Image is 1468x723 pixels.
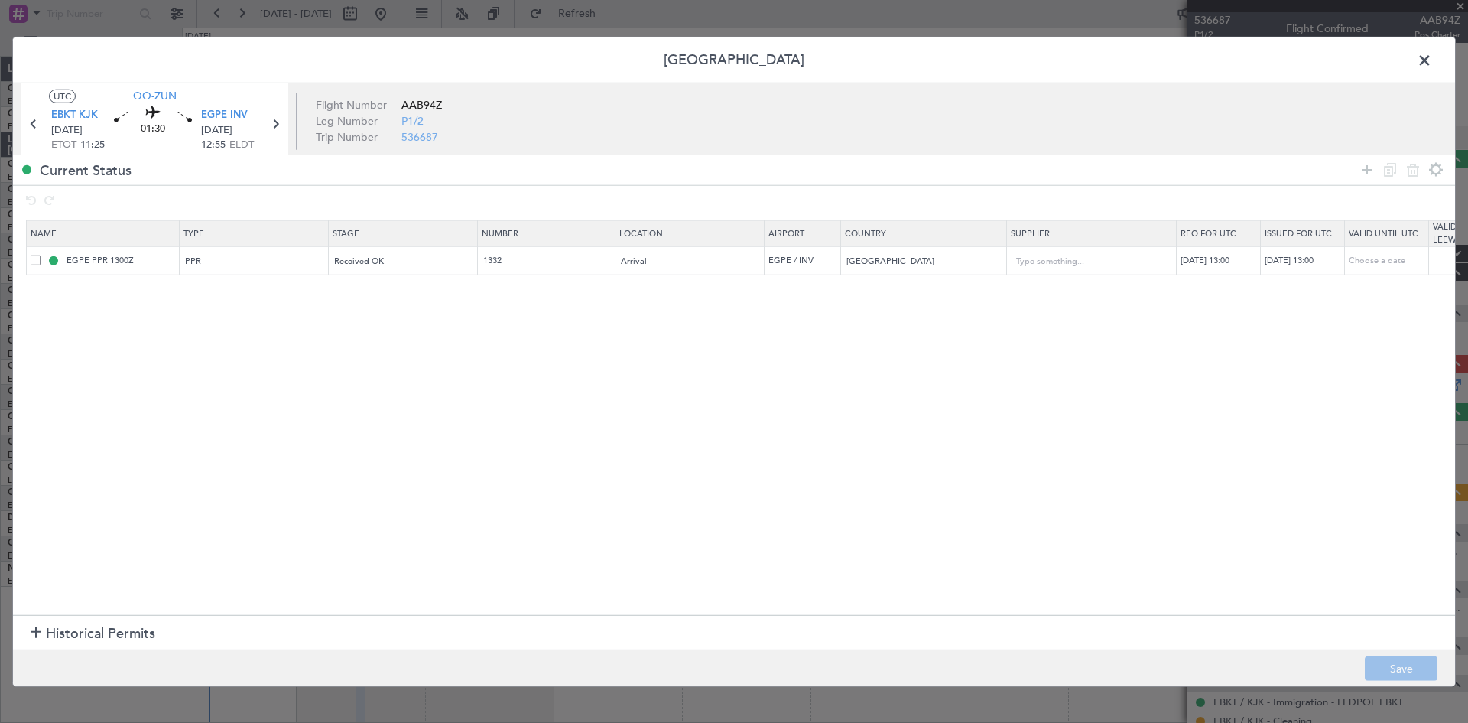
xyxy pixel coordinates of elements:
[1349,255,1428,268] div: Choose a date
[1265,255,1344,268] div: [DATE] 13:00
[1181,227,1236,239] span: Req For Utc
[13,37,1455,83] header: [GEOGRAPHIC_DATA]
[1349,227,1418,239] span: Valid Until Utc
[1181,255,1260,268] div: [DATE] 13:00
[1265,227,1332,239] span: Issued For Utc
